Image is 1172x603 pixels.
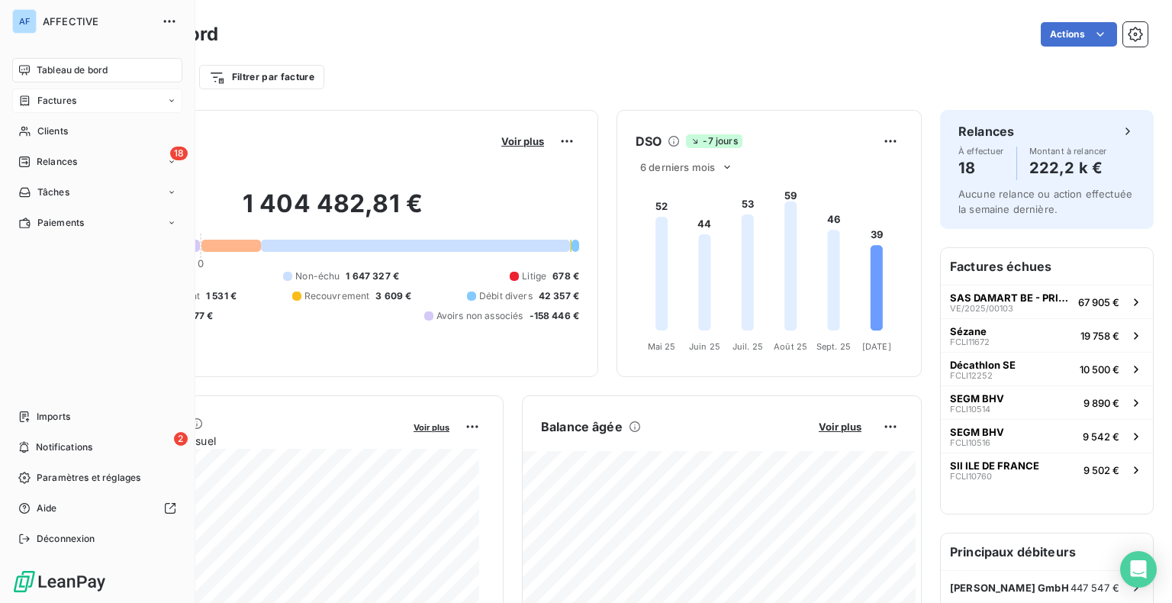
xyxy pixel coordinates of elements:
[199,65,324,89] button: Filtrer par facture
[1078,296,1119,308] span: 67 905 €
[732,341,763,352] tspan: Juil. 25
[941,419,1153,453] button: SEGM BHVFCLI105169 542 €
[1071,582,1119,594] span: 447 547 €
[950,371,993,380] span: FCLI12252
[43,15,153,27] span: AFFECTIVE
[862,341,891,352] tspan: [DATE]
[950,426,1004,438] span: SEGM BHV
[497,134,549,148] button: Voir plus
[37,124,68,138] span: Clients
[950,405,990,414] span: FCLI10514
[1083,430,1119,443] span: 9 542 €
[12,496,182,521] a: Aide
[958,122,1014,140] h6: Relances
[1041,22,1117,47] button: Actions
[950,582,1069,594] span: [PERSON_NAME] GmbH
[414,422,449,433] span: Voir plus
[636,132,662,150] h6: DSO
[37,216,84,230] span: Paiements
[37,155,77,169] span: Relances
[37,532,95,546] span: Déconnexion
[436,309,523,323] span: Avoirs non associés
[37,501,57,515] span: Aide
[1029,156,1107,180] h4: 222,2 k €
[950,438,990,447] span: FCLI10516
[174,432,188,446] span: 2
[552,269,579,283] span: 678 €
[941,352,1153,385] button: Décathlon SEFCLI1225210 500 €
[409,420,454,434] button: Voir plus
[1029,147,1107,156] span: Montant à relancer
[304,289,370,303] span: Recouvrement
[375,289,411,303] span: 3 609 €
[36,440,92,454] span: Notifications
[941,318,1153,352] button: SézaneFCLI1167219 758 €
[1080,363,1119,376] span: 10 500 €
[1083,397,1119,409] span: 9 890 €
[206,289,237,303] span: 1 531 €
[37,185,69,199] span: Tâches
[37,63,108,77] span: Tableau de bord
[941,534,1153,570] h6: Principaux débiteurs
[530,309,580,323] span: -158 446 €
[539,289,579,303] span: 42 357 €
[86,189,579,234] h2: 1 404 482,81 €
[941,385,1153,419] button: SEGM BHVFCLI105149 890 €
[950,359,1016,371] span: Décathlon SE
[640,161,715,173] span: 6 derniers mois
[1083,464,1119,476] span: 9 502 €
[522,269,546,283] span: Litige
[950,292,1072,304] span: SAS DAMART BE - PRIMATIS
[689,341,720,352] tspan: Juin 25
[170,147,188,160] span: 18
[950,337,990,347] span: FCLI11672
[950,325,987,337] span: Sézane
[198,257,204,269] span: 0
[1080,330,1119,342] span: 19 758 €
[941,453,1153,486] button: SII ILE DE FRANCEFCLI107609 502 €
[814,420,866,434] button: Voir plus
[950,392,1004,405] span: SEGM BHV
[1120,551,1157,588] div: Open Intercom Messenger
[648,341,676,352] tspan: Mai 25
[774,341,807,352] tspan: Août 25
[958,147,1004,156] span: À effectuer
[958,156,1004,180] h4: 18
[541,418,623,436] h6: Balance âgée
[37,471,140,485] span: Paramètres et réglages
[37,94,76,108] span: Factures
[501,135,544,147] span: Voir plus
[816,341,851,352] tspan: Sept. 25
[950,460,1039,472] span: SII ILE DE FRANCE
[346,269,399,283] span: 1 647 327 €
[12,569,107,594] img: Logo LeanPay
[686,134,742,148] span: -7 jours
[12,9,37,34] div: AF
[958,188,1132,215] span: Aucune relance ou action effectuée la semaine dernière.
[37,410,70,424] span: Imports
[950,472,992,481] span: FCLI10760
[819,421,861,433] span: Voir plus
[941,285,1153,318] button: SAS DAMART BE - PRIMATISVE/2025/0010367 905 €
[941,248,1153,285] h6: Factures échues
[86,433,403,449] span: Chiffre d'affaires mensuel
[950,304,1013,313] span: VE/2025/00103
[295,269,340,283] span: Non-échu
[479,289,533,303] span: Débit divers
